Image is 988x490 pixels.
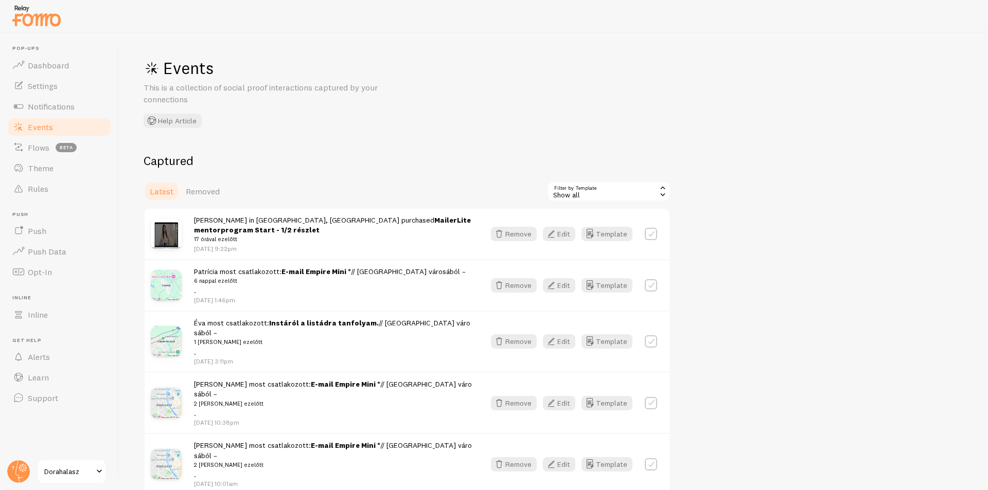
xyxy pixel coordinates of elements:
[144,114,202,128] button: Help Article
[581,334,632,349] button: Template
[6,367,112,388] a: Learn
[151,388,182,419] img: Budapest-Hungary.png
[28,184,48,194] span: Rules
[543,396,575,410] button: Edit
[311,441,380,450] a: E-mail Empire Mini *
[194,267,466,296] span: Patrícia most csatlakozott: // [GEOGRAPHIC_DATA] városából – .
[12,211,112,218] span: Push
[56,143,77,152] span: beta
[144,82,391,105] p: This is a collection of social proof interactions captured by your connections
[194,479,472,488] p: [DATE] 10:01am
[581,278,632,293] button: Template
[151,270,182,301] img: Csepreg-Hungary.png
[491,396,537,410] button: Remove
[543,334,581,349] a: Edit
[194,460,472,469] small: 2 [PERSON_NAME] ezelőtt
[28,101,75,112] span: Notifications
[581,457,632,471] button: Template
[12,337,112,344] span: Get Help
[37,459,107,484] a: Dorahalasz
[150,186,173,196] span: Latest
[6,347,112,367] a: Alerts
[12,295,112,301] span: Inline
[547,181,671,202] div: Show all
[543,457,575,471] button: Edit
[194,379,472,418] span: [PERSON_NAME] most csatlakozott: // [GEOGRAPHIC_DATA] városából – .
[543,278,575,293] button: Edit
[543,334,575,349] button: Edit
[194,296,466,304] p: [DATE] 1:46pm
[6,137,112,158] a: Flows beta
[6,241,112,262] a: Push Data
[543,278,581,293] a: Edit
[6,55,112,76] a: Dashboard
[543,396,581,410] a: Edit
[194,441,472,479] span: [PERSON_NAME] most csatlakozott: // [GEOGRAPHIC_DATA] városából – .
[491,457,537,471] button: Remove
[28,60,69,70] span: Dashboard
[6,388,112,408] a: Support
[28,226,46,236] span: Push
[6,117,112,137] a: Events
[6,96,112,117] a: Notifications
[194,215,471,234] a: MailerLite mentorprogram Start - 1/2 részlet
[194,244,472,253] p: [DATE] 9:22pm
[151,449,182,480] img: Budapest-Hungary.png
[144,58,452,79] h1: Events
[491,334,537,349] button: Remove
[281,267,351,276] a: E-mail Empire Mini *
[543,227,581,241] a: Edit
[581,396,632,410] button: Template
[194,215,472,244] span: [PERSON_NAME] in [GEOGRAPHIC_DATA], [GEOGRAPHIC_DATA] purchased
[194,357,472,366] p: [DATE] 3:11pm
[491,227,537,241] button: Remove
[151,219,182,249] img: dorahalasz_tanulj_novekedj3-e1741685039351.png
[6,221,112,241] a: Push
[28,310,48,320] span: Inline
[12,45,112,52] span: Pop-ups
[28,246,66,257] span: Push Data
[28,142,49,153] span: Flows
[491,278,537,293] button: Remove
[28,163,54,173] span: Theme
[151,326,182,357] img: Cs%C3%A1k%C3%A1nydoroszl%C3%B3-Hungary.png
[6,262,112,282] a: Opt-In
[194,234,472,244] small: 17 órával ezelőtt
[28,372,49,383] span: Learn
[6,304,112,325] a: Inline
[581,227,632,241] button: Template
[194,399,472,408] small: 2 [PERSON_NAME] ezelőtt
[28,81,58,91] span: Settings
[543,457,581,471] a: Edit
[6,158,112,178] a: Theme
[194,337,472,347] small: 1 [PERSON_NAME] ezelőtt
[180,181,226,202] a: Removed
[269,318,379,328] a: Instáról a listádra tanfolyam.
[194,418,472,427] p: [DATE] 10:38pm
[194,318,472,357] span: Éva most csatlakozott: // [GEOGRAPHIC_DATA] városából – .
[28,352,50,362] span: Alerts
[6,178,112,199] a: Rules
[144,181,180,202] a: Latest
[28,393,58,403] span: Support
[44,465,93,478] span: Dorahalasz
[6,76,112,96] a: Settings
[144,153,671,169] h2: Captured
[311,379,380,389] a: E-mail Empire Mini *
[28,267,52,277] span: Opt-In
[543,227,575,241] button: Edit
[194,276,466,285] small: 6 nappal ezelőtt
[11,3,62,29] img: fomo-relay-logo-orange.svg
[28,122,53,132] span: Events
[186,186,220,196] span: Removed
